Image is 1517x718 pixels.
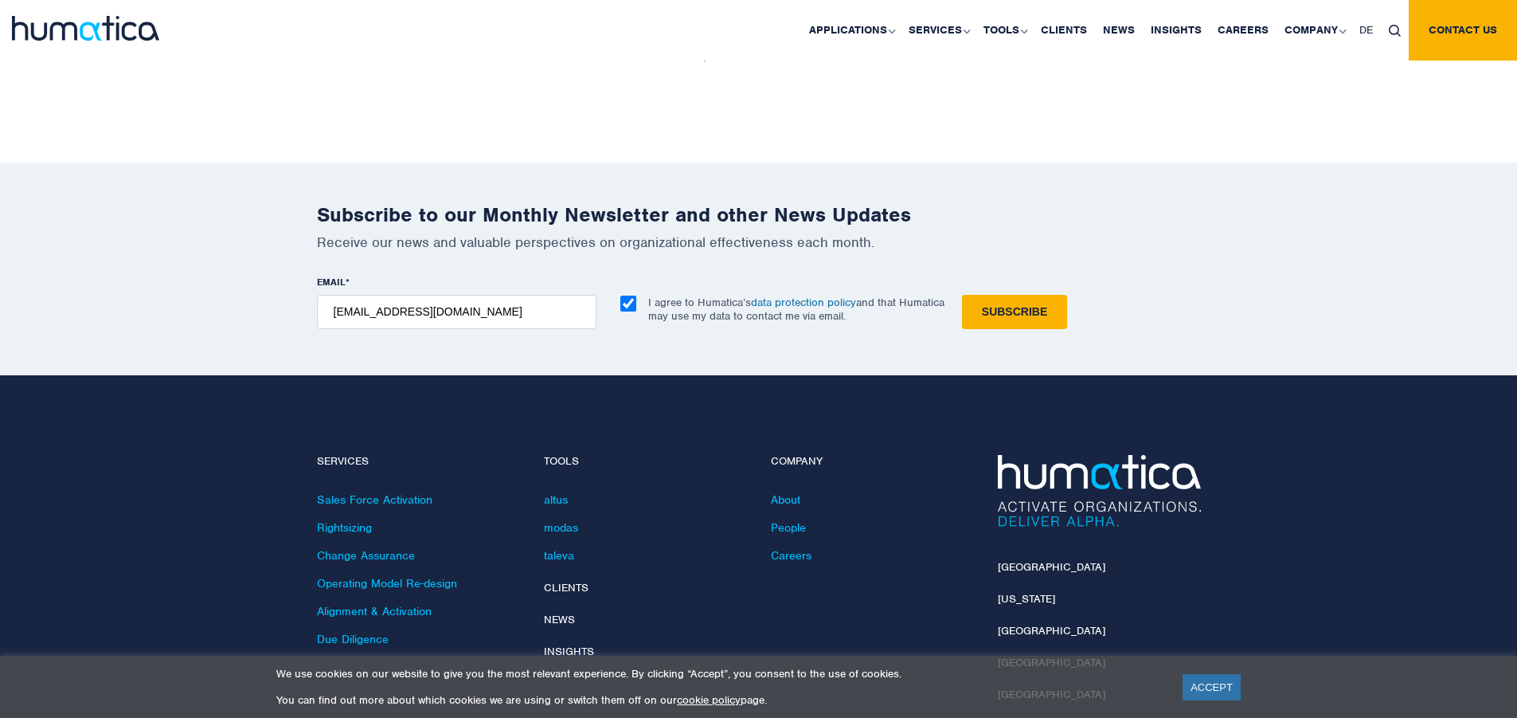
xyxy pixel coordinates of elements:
[771,455,974,469] h4: Company
[317,202,1201,227] h2: Subscribe to our Monthly Newsletter and other News Updates
[1359,23,1373,37] span: DE
[12,16,159,41] img: logo
[317,576,457,590] a: Operating Model Re-design
[998,560,1105,574] a: [GEOGRAPHIC_DATA]
[544,520,578,535] a: modas
[317,492,432,507] a: Sales Force Activation
[998,592,1055,606] a: [US_STATE]
[544,645,594,658] a: Insights
[317,295,596,329] input: name@company.com
[317,520,372,535] a: Rightsizing
[771,548,811,563] a: Careers
[648,296,944,323] p: I agree to Humatica’s and that Humatica may use my data to contact me via email.
[771,520,806,535] a: People
[544,613,575,626] a: News
[544,492,568,507] a: altus
[998,624,1105,638] a: [GEOGRAPHIC_DATA]
[317,233,1201,251] p: Receive our news and valuable perspectives on organizational effectiveness each month.
[317,548,415,563] a: Change Assurance
[620,296,636,312] input: I agree to Humatica’sdata protection policyand that Humatica may use my data to contact me via em...
[317,632,389,646] a: Due Diligence
[544,455,747,469] h4: Tools
[317,276,346,288] span: EMAIL
[544,581,588,594] a: Clients
[771,492,800,507] a: About
[276,693,1163,707] p: You can find out more about which cookies we are using or switch them off on our page.
[998,455,1201,527] img: Humatica
[751,296,856,309] a: data protection policy
[276,667,1163,681] p: We use cookies on our website to give you the most relevant experience. By clicking “Accept”, you...
[544,548,574,563] a: taleva
[317,455,520,469] h4: Services
[677,693,741,707] a: cookie policy
[1183,674,1241,700] a: ACCEPT
[317,604,432,618] a: Alignment & Activation
[1389,25,1401,37] img: search_icon
[962,295,1067,329] input: Subscribe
